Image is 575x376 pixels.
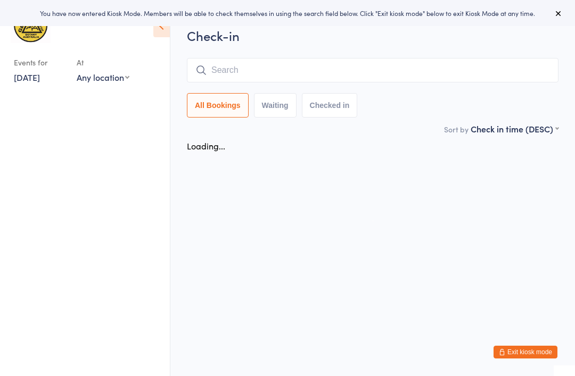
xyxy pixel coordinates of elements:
[254,93,297,118] button: Waiting
[471,123,558,135] div: Check in time (DESC)
[14,54,66,71] div: Events for
[187,140,225,152] div: Loading...
[302,93,358,118] button: Checked in
[17,9,558,18] div: You have now entered Kiosk Mode. Members will be able to check themselves in using the search fie...
[187,93,249,118] button: All Bookings
[187,27,558,44] h2: Check-in
[494,346,557,358] button: Exit kiosk mode
[444,124,469,135] label: Sort by
[77,71,129,83] div: Any location
[14,71,40,83] a: [DATE]
[77,54,129,71] div: At
[187,58,558,82] input: Search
